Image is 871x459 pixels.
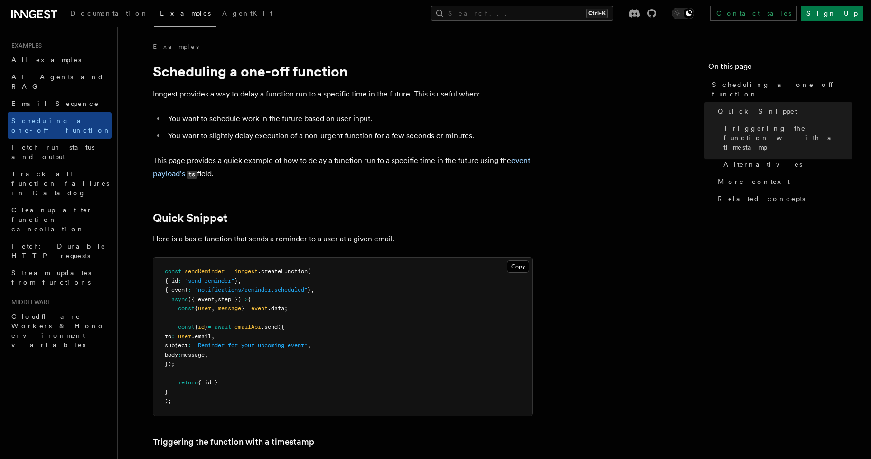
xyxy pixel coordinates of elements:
[218,305,241,312] span: message
[234,324,261,330] span: emailApi
[153,42,199,51] a: Examples
[8,308,112,354] a: Cloudflare Workers & Hono environment variables
[160,10,211,17] span: Examples
[507,260,529,273] button: Copy
[308,342,311,349] span: ,
[714,103,852,120] a: Quick Snippet
[11,313,105,349] span: Cloudflare Workers & Hono environment variables
[178,333,191,340] span: user
[191,333,211,340] span: .email
[188,342,191,349] span: :
[178,352,181,358] span: :
[8,112,112,139] a: Scheduling a one-off function
[718,106,797,116] span: Quick Snippet
[308,268,311,275] span: (
[228,268,231,275] span: =
[714,190,852,207] a: Related concepts
[187,171,197,179] code: ts
[178,277,181,284] span: :
[11,170,109,197] span: Track all function failures in Datadog
[244,305,248,312] span: =
[8,201,112,238] a: Cleanup after function cancellation
[205,352,208,358] span: ,
[11,143,94,161] span: Fetch run status and output
[165,342,188,349] span: subject
[198,379,218,386] span: { id }
[8,264,112,291] a: Stream updates from functions
[188,296,215,303] span: ({ event
[65,3,154,26] a: Documentation
[171,333,175,340] span: :
[153,211,227,225] a: Quick Snippet
[215,324,231,330] span: await
[185,277,234,284] span: "send-reminder"
[165,268,181,275] span: const
[154,3,216,27] a: Examples
[198,305,211,312] span: user
[195,324,198,330] span: {
[712,80,852,99] span: Scheduling a one-off function
[723,124,852,152] span: Triggering the function with a timestamp
[238,277,241,284] span: ,
[720,120,852,156] a: Triggering the function with a timestamp
[178,305,195,312] span: const
[153,87,533,101] p: Inngest provides a way to delay a function run to a specific time in the future. This is useful w...
[8,42,42,49] span: Examples
[8,68,112,95] a: AI Agents and RAG
[261,324,278,330] span: .send
[195,305,198,312] span: {
[234,268,258,275] span: inngest
[311,287,314,293] span: ,
[208,324,211,330] span: =
[801,6,863,21] a: Sign Up
[8,139,112,165] a: Fetch run status and output
[251,305,268,312] span: event
[185,268,225,275] span: sendReminder
[165,389,168,395] span: }
[248,296,251,303] span: {
[171,296,188,303] span: async
[720,156,852,173] a: Alternatives
[216,3,278,26] a: AgentKit
[153,435,314,449] a: Triggering the function with a timestamp
[195,342,308,349] span: "Reminder for your upcoming event"
[241,305,244,312] span: }
[165,277,178,284] span: { id
[195,287,308,293] span: "notifications/reminder.scheduled"
[222,10,272,17] span: AgentKit
[70,10,149,17] span: Documentation
[11,73,104,90] span: AI Agents and RAG
[258,268,308,275] span: .createFunction
[672,8,694,19] button: Toggle dark mode
[708,61,852,76] h4: On this page
[165,287,188,293] span: { event
[8,238,112,264] a: Fetch: Durable HTTP requests
[211,333,215,340] span: ,
[11,206,93,233] span: Cleanup after function cancellation
[165,352,178,358] span: body
[710,6,797,21] a: Contact sales
[8,51,112,68] a: All examples
[218,296,241,303] span: step })
[431,6,613,21] button: Search...Ctrl+K
[165,333,171,340] span: to
[165,112,533,125] li: You want to schedule work in the future based on user input.
[165,398,171,404] span: );
[8,165,112,201] a: Track all function failures in Datadog
[165,129,533,143] li: You want to slightly delay execution of a non-urgent function for a few seconds or minutes.
[11,56,81,64] span: All examples
[714,173,852,190] a: More context
[215,296,218,303] span: ,
[153,232,533,246] p: Here is a basic function that sends a reminder to a user at a given email.
[205,324,208,330] span: }
[11,242,106,259] span: Fetch: Durable HTTP requests
[708,76,852,103] a: Scheduling a one-off function
[165,361,175,367] span: });
[723,160,802,169] span: Alternatives
[188,287,191,293] span: :
[178,379,198,386] span: return
[181,352,205,358] span: message
[153,63,533,80] h1: Scheduling a one-off function
[8,95,112,112] a: Email Sequence
[586,9,608,18] kbd: Ctrl+K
